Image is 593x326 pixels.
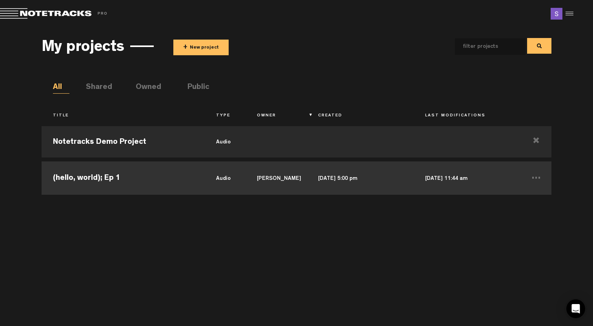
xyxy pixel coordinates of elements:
[307,109,414,123] th: Created
[205,109,246,123] th: Type
[86,82,102,94] li: Shared
[414,159,521,195] td: [DATE] 11:44 am
[173,40,229,55] button: +New project
[205,159,246,195] td: audio
[53,82,69,94] li: All
[205,124,246,159] td: audio
[136,82,152,94] li: Owned
[414,109,521,123] th: Last Modifications
[566,299,585,318] div: Open Intercom Messenger
[307,159,414,195] td: [DATE] 5:00 pm
[246,159,307,195] td: [PERSON_NAME]
[183,43,187,52] span: +
[42,109,205,123] th: Title
[42,124,205,159] td: Notetracks Demo Project
[521,159,551,195] td: ...
[455,38,513,55] input: filter projects
[42,159,205,195] td: (hello, world); Ep 1
[42,40,124,57] h3: My projects
[246,109,307,123] th: Owner
[551,8,562,20] img: ACg8ocI7rPdQZK6UVgr098K_92T55pwJcfoL1DqsRXHN0KI8p5tq=s96-c
[187,82,204,94] li: Public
